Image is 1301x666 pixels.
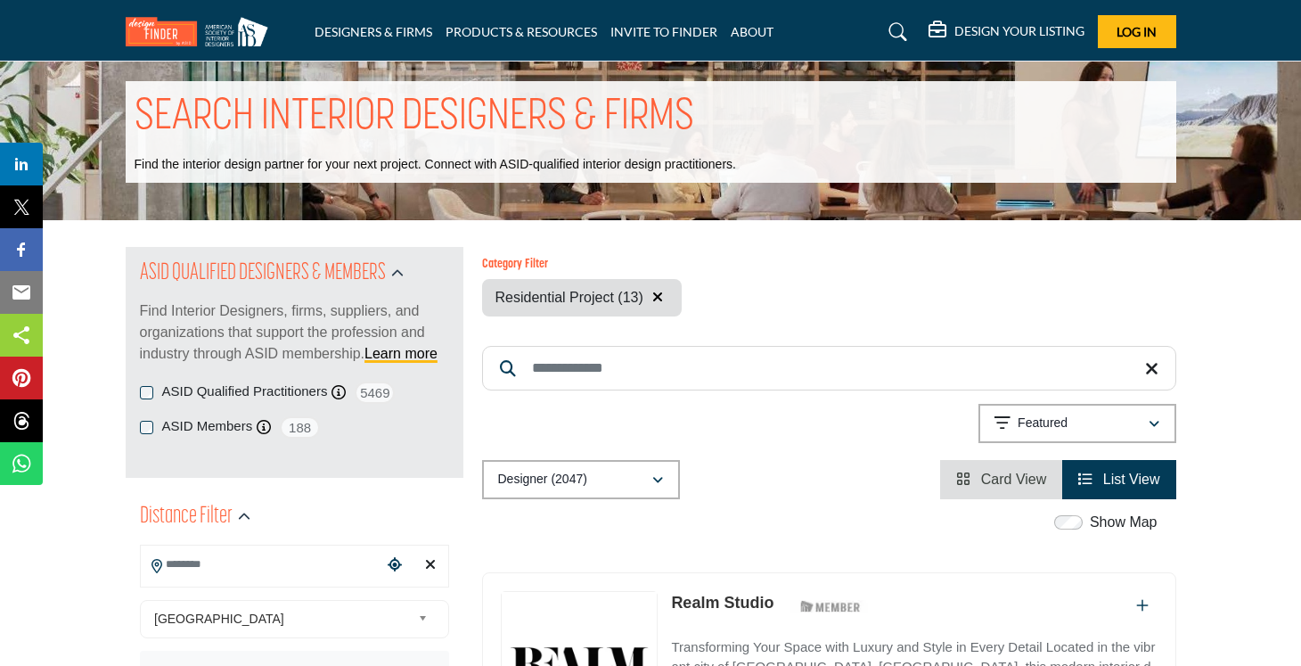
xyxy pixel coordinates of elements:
a: DESIGNERS & FIRMS [315,24,432,39]
input: ASID Members checkbox [140,421,153,434]
a: View Card [956,472,1046,487]
p: Realm Studio [671,591,773,615]
span: Card View [981,472,1047,487]
div: Clear search location [417,547,444,585]
label: Show Map [1090,512,1158,533]
input: ASID Qualified Practitioners checkbox [140,386,153,399]
input: Search Keyword [482,346,1176,391]
a: INVITE TO FINDER [610,24,717,39]
span: Log In [1117,24,1157,39]
span: 188 [280,416,320,439]
h2: ASID QUALIFIED DESIGNERS & MEMBERS [140,258,386,290]
a: Search [871,18,919,46]
p: Find the interior design partner for your next project. Connect with ASID-qualified interior desi... [135,156,736,174]
span: [GEOGRAPHIC_DATA] [154,608,411,629]
p: Designer (2047) [498,471,587,489]
a: ABOUT [731,24,773,39]
span: Residential Project (13) [495,290,643,305]
span: 5469 [355,382,395,404]
li: Card View [940,460,1062,499]
button: Featured [978,404,1176,443]
label: ASID Qualified Practitioners [162,382,328,402]
li: List View [1062,460,1175,499]
img: ASID Members Badge Icon [790,596,871,618]
a: Realm Studio [671,594,773,612]
a: Learn more [364,346,438,361]
img: Site Logo [126,17,277,46]
button: Designer (2047) [482,460,680,499]
label: ASID Members [162,416,253,437]
button: Log In [1098,15,1176,48]
a: Add To List [1136,598,1149,613]
div: Choose your current location [381,547,408,585]
p: Find Interior Designers, firms, suppliers, and organizations that support the profession and indu... [140,300,449,365]
div: DESIGN YOUR LISTING [929,21,1084,43]
p: Featured [1018,415,1068,432]
input: Search Location [141,547,381,582]
h2: Distance Filter [140,501,233,533]
h1: SEARCH INTERIOR DESIGNERS & FIRMS [135,90,694,145]
h5: DESIGN YOUR LISTING [954,23,1084,39]
span: List View [1103,472,1160,487]
a: PRODUCTS & RESOURCES [446,24,597,39]
h6: Category Filter [482,258,683,273]
a: View List [1078,472,1159,487]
